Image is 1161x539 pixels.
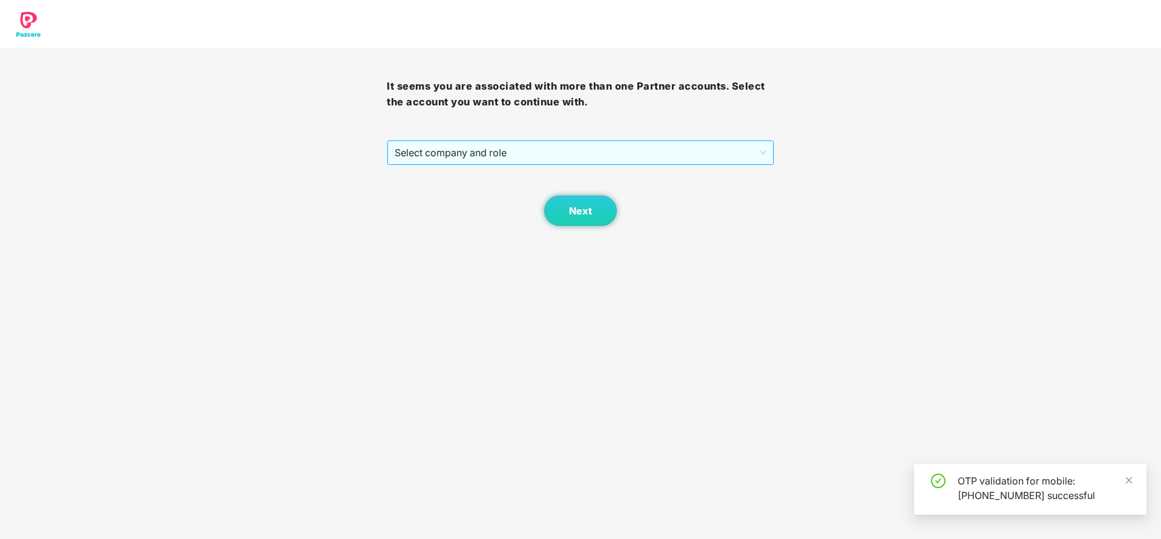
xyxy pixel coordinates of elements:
span: Next [569,205,592,217]
h3: It seems you are associated with more than one Partner accounts. Select the account you want to c... [387,79,774,110]
div: OTP validation for mobile: [PHONE_NUMBER] successful [958,474,1132,503]
span: close [1125,476,1133,484]
span: Select company and role [395,141,766,164]
span: check-circle [931,474,946,488]
button: Next [544,196,617,226]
